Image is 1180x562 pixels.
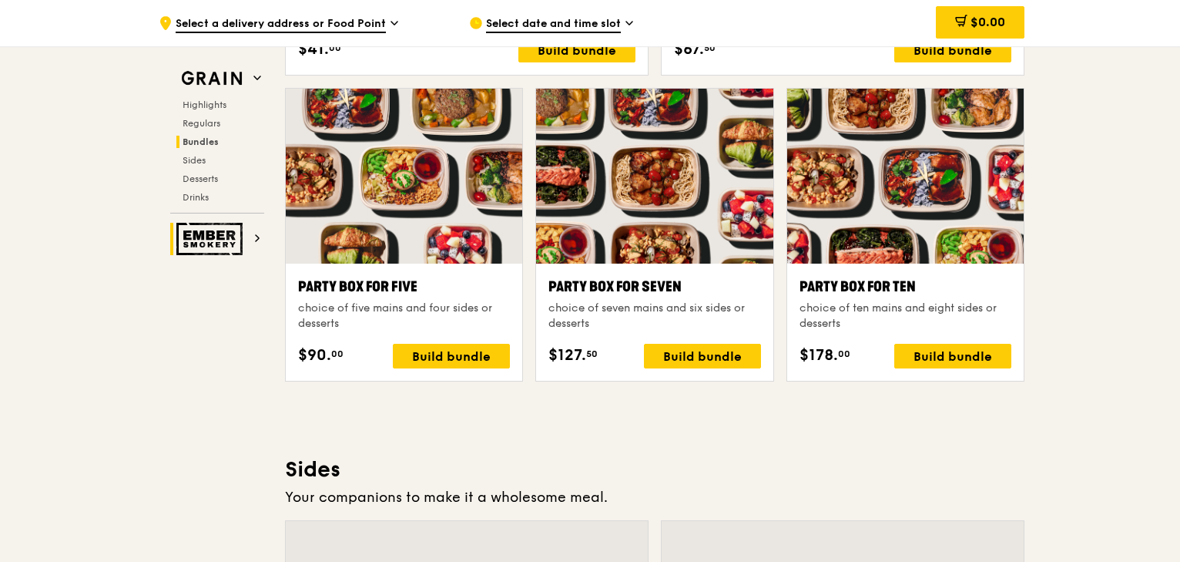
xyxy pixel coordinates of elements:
[285,456,1024,483] h3: Sides
[838,348,850,360] span: 00
[674,38,704,61] span: $67.
[298,38,329,61] span: $41.
[800,344,838,367] span: $178.
[183,155,206,166] span: Sides
[329,42,341,54] span: 00
[548,276,760,298] div: Party Box for Seven
[298,344,331,367] span: $90.
[298,301,510,331] div: choice of five mains and four sides or desserts
[486,16,621,33] span: Select date and time slot
[970,15,1005,29] span: $0.00
[548,344,586,367] span: $127.
[331,348,344,360] span: 00
[800,276,1011,298] div: Party Box for Ten
[183,118,220,129] span: Regulars
[176,223,247,255] img: Ember Smokery web logo
[800,301,1011,331] div: choice of ten mains and eight sides or desserts
[644,344,761,368] div: Build bundle
[894,344,1011,368] div: Build bundle
[183,99,226,110] span: Highlights
[183,173,218,184] span: Desserts
[183,192,209,203] span: Drinks
[548,301,760,331] div: choice of seven mains and six sides or desserts
[285,486,1024,508] div: Your companions to make it a wholesome meal.
[298,276,510,298] div: Party Box for Five
[518,38,635,62] div: Build bundle
[894,38,1011,62] div: Build bundle
[393,344,510,368] div: Build bundle
[704,42,716,54] span: 50
[586,348,598,360] span: 50
[176,65,247,93] img: Grain web logo
[176,16,386,33] span: Select a delivery address or Food Point
[183,136,219,147] span: Bundles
